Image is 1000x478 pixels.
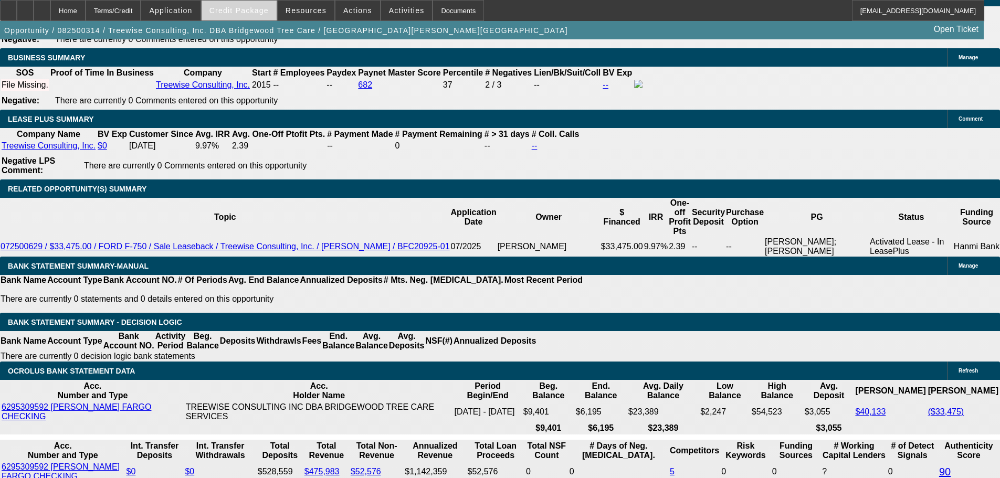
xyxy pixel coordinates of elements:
p: There are currently 0 statements and 0 details entered on this opportunity [1,294,583,304]
th: Fees [302,331,322,351]
th: # Of Periods [177,275,228,285]
span: RELATED OPPORTUNITY(S) SUMMARY [8,185,146,193]
th: Owner [497,198,601,237]
td: $3,055 [804,402,854,422]
a: $0 [98,141,107,150]
td: [PERSON_NAME]; [PERSON_NAME] [764,237,869,257]
td: $54,523 [751,402,803,422]
b: # Coll. Calls [532,130,580,139]
th: Sum of the Total NSF Count and Total Overdraft Fee Count from Ocrolus [525,441,568,461]
td: [DATE] - [DATE] [454,402,522,422]
td: 0 [395,141,483,151]
th: Funding Source [953,198,1000,237]
a: ($33,475) [928,407,964,416]
th: Avg. End Balance [228,275,300,285]
th: Acc. Number and Type [1,381,184,401]
th: End. Balance [322,331,355,351]
span: Comment [959,116,983,122]
th: Total Non-Revenue [350,441,403,461]
a: 90 [939,466,951,477]
th: Purchase Option [725,198,764,237]
th: End. Balance [575,381,627,401]
th: High Balance [751,381,803,401]
td: 07/2025 [450,237,497,257]
th: Annualized Deposits [453,331,536,351]
td: [DATE] [129,141,194,151]
th: # Mts. Neg. [MEDICAL_DATA]. [383,275,504,285]
th: Security Deposit [691,198,725,237]
td: [PERSON_NAME] [497,237,601,257]
td: -- [725,237,764,257]
th: Withdrawls [256,331,301,351]
th: Authenticity Score [939,441,999,461]
th: Annualized Deposits [299,275,383,285]
a: -- [603,80,608,89]
td: $9,401 [523,402,574,422]
th: Acc. Holder Name [185,381,453,401]
th: Bank Account NO. [103,331,155,351]
td: 9.97% [195,141,230,151]
td: Activated Lease - In LeasePlus [869,237,953,257]
a: 6295309592 [PERSON_NAME] FARGO CHECKING [2,402,151,421]
a: Treewise Consulting, Inc. [2,141,96,150]
th: # Days of Neg. [MEDICAL_DATA]. [569,441,668,461]
span: Opportunity / 082500314 / Treewise Consulting, Inc. DBA Bridgewood Tree Care / [GEOGRAPHIC_DATA][... [4,26,568,35]
a: -- [532,141,538,150]
b: Avg. One-Off Ptofit Pts. [232,130,325,139]
th: # of Detect Signals [888,441,938,461]
td: 2.39 [668,237,691,257]
th: Competitors [669,441,720,461]
th: PG [764,198,869,237]
button: Application [141,1,200,20]
span: Refresh to pull Number of Working Capital Lenders [822,467,827,476]
span: There are currently 0 Comments entered on this opportunity [55,96,278,105]
span: OCROLUS BANK STATEMENT DATA [8,367,135,375]
td: -- [533,79,601,91]
b: Avg. IRR [195,130,230,139]
a: Treewise Consulting, Inc. [156,80,250,89]
th: Total Deposits [257,441,303,461]
div: $1,142,359 [405,467,465,476]
td: $6,195 [575,402,627,422]
th: $6,195 [575,423,627,433]
td: -- [326,79,356,91]
th: Avg. Deposit [804,381,854,401]
th: Status [869,198,953,237]
b: BV Exp [603,68,632,77]
th: $9,401 [523,423,574,433]
th: Int. Transfer Deposits [126,441,184,461]
a: $475,983 [304,467,340,476]
span: BUSINESS SUMMARY [8,54,85,62]
b: # Payment Made [327,130,393,139]
th: Deposits [219,331,256,351]
a: $0 [185,467,194,476]
th: NSF(#) [425,331,453,351]
th: $3,055 [804,423,854,433]
th: Proof of Time In Business [50,68,154,78]
th: Avg. Balance [355,331,388,351]
a: 682 [358,80,372,89]
b: # Employees [273,68,324,77]
td: TREEWISE CONSULTING INC DBA BRIDGEWOOD TREE CARE SERVICES [185,402,453,422]
th: One-off Profit Pts [668,198,691,237]
th: Avg. Daily Balance [628,381,699,401]
th: Int. Transfer Withdrawals [184,441,256,461]
td: Hanmi Bank [953,237,1000,257]
button: Resources [278,1,334,20]
a: $52,576 [351,467,381,476]
th: Bank Account NO. [103,275,177,285]
button: Credit Package [202,1,277,20]
b: # > 31 days [485,130,530,139]
span: Activities [389,6,425,15]
th: Acc. Number and Type [1,441,125,461]
th: Annualized Revenue [404,441,466,461]
td: 2015 [251,79,271,91]
th: Avg. Deposits [388,331,425,351]
b: Negative: [2,96,39,105]
td: -- [327,141,393,151]
a: 072500629 / $33,475.00 / FORD F-750 / Sale Leaseback / Treewise Consulting, Inc. / [PERSON_NAME] ... [1,242,450,251]
td: $2,247 [700,402,750,422]
th: Low Balance [700,381,750,401]
th: Beg. Balance [186,331,219,351]
span: Application [149,6,192,15]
